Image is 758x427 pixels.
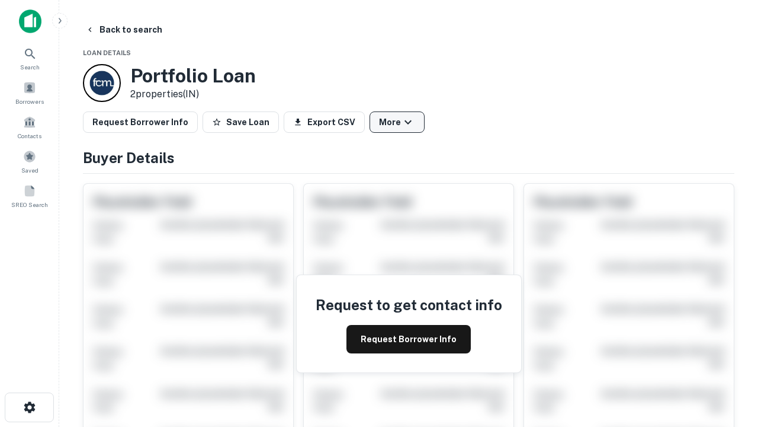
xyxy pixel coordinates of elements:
[4,77,56,109] a: Borrowers
[83,111,198,133] button: Request Borrower Info
[316,294,502,316] h4: Request to get contact info
[83,49,131,56] span: Loan Details
[346,325,471,353] button: Request Borrower Info
[699,294,758,351] iframe: Chat Widget
[15,97,44,106] span: Borrowers
[203,111,279,133] button: Save Loan
[19,9,41,33] img: capitalize-icon.png
[21,165,38,175] span: Saved
[4,180,56,212] a: SREO Search
[20,62,40,72] span: Search
[130,87,256,101] p: 2 properties (IN)
[18,131,41,141] span: Contacts
[11,200,48,209] span: SREO Search
[130,65,256,87] h3: Portfolio Loan
[4,145,56,177] a: Saved
[284,111,365,133] button: Export CSV
[370,111,425,133] button: More
[4,111,56,143] a: Contacts
[4,42,56,74] a: Search
[81,19,167,40] button: Back to search
[83,147,734,168] h4: Buyer Details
